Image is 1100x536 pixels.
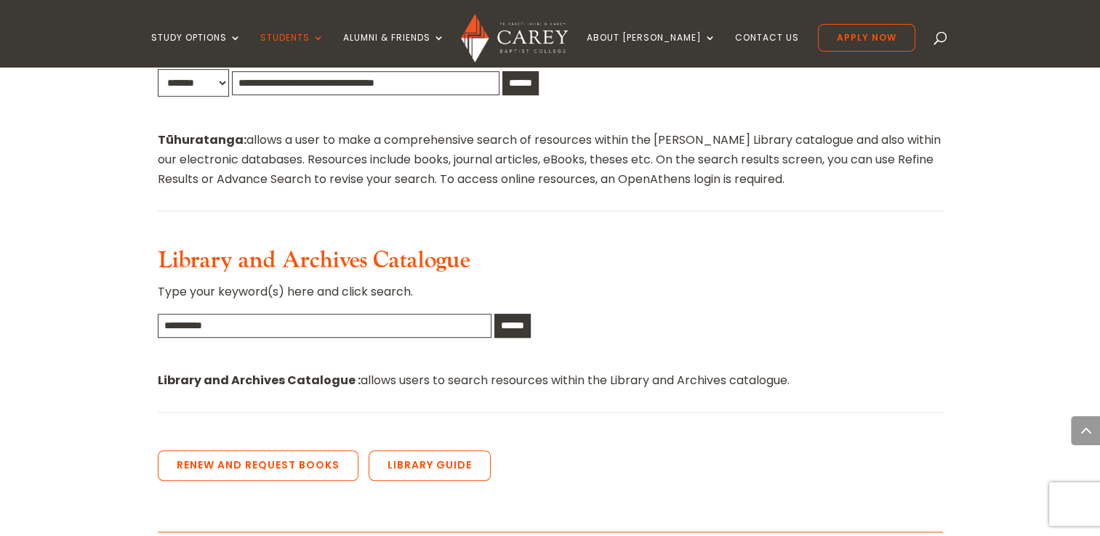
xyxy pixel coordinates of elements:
[151,33,241,67] a: Study Options
[587,33,716,67] a: About [PERSON_NAME]
[343,33,445,67] a: Alumni & Friends
[158,282,943,313] p: Type your keyword(s) here and click search.
[260,33,324,67] a: Students
[158,372,361,389] strong: Library and Archives Catalogue :
[158,131,246,148] strong: Tūhuratanga:
[369,450,491,481] a: Library Guide
[158,247,943,282] h3: Library and Archives Catalogue
[158,450,358,481] a: Renew and Request Books
[818,24,915,52] a: Apply Now
[461,14,568,62] img: Carey Baptist College
[735,33,799,67] a: Contact Us
[158,370,943,390] p: allows users to search resources within the Library and Archives catalogue.
[158,130,943,190] p: allows a user to make a comprehensive search of resources within the [PERSON_NAME] Library catalo...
